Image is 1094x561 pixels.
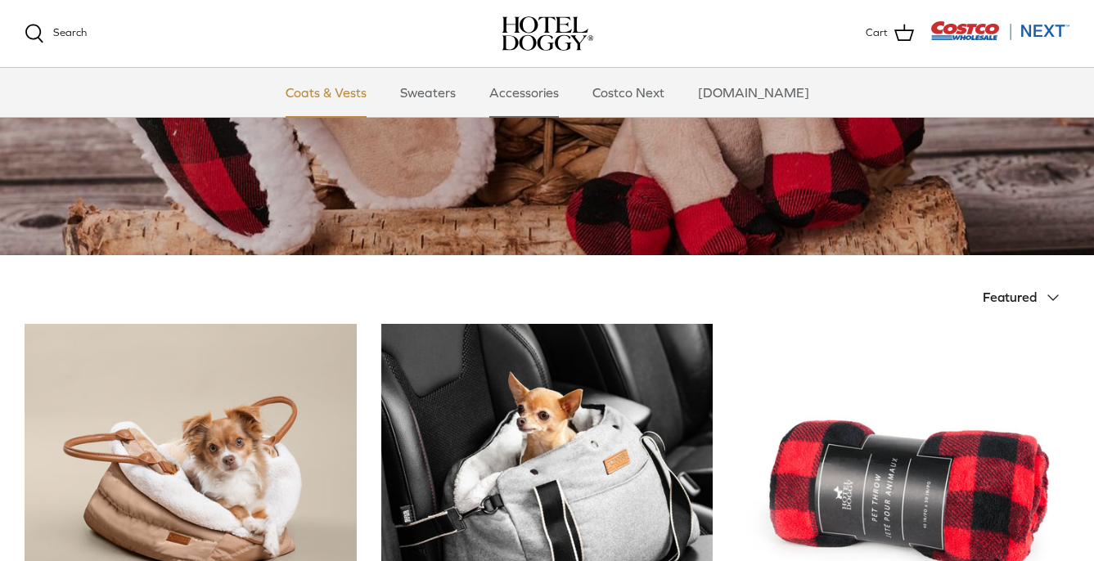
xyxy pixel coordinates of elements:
[502,16,593,51] a: hoteldoggy.com hoteldoggycom
[578,68,679,117] a: Costco Next
[385,68,470,117] a: Sweaters
[866,23,914,44] a: Cart
[983,280,1069,316] button: Featured
[983,289,1037,304] span: Featured
[930,20,1069,41] img: Costco Next
[271,68,381,117] a: Coats & Vests
[930,31,1069,43] a: Visit Costco Next
[502,16,593,51] img: hoteldoggycom
[475,68,574,117] a: Accessories
[683,68,824,117] a: [DOMAIN_NAME]
[25,24,87,43] a: Search
[53,26,87,38] span: Search
[866,25,888,42] span: Cart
